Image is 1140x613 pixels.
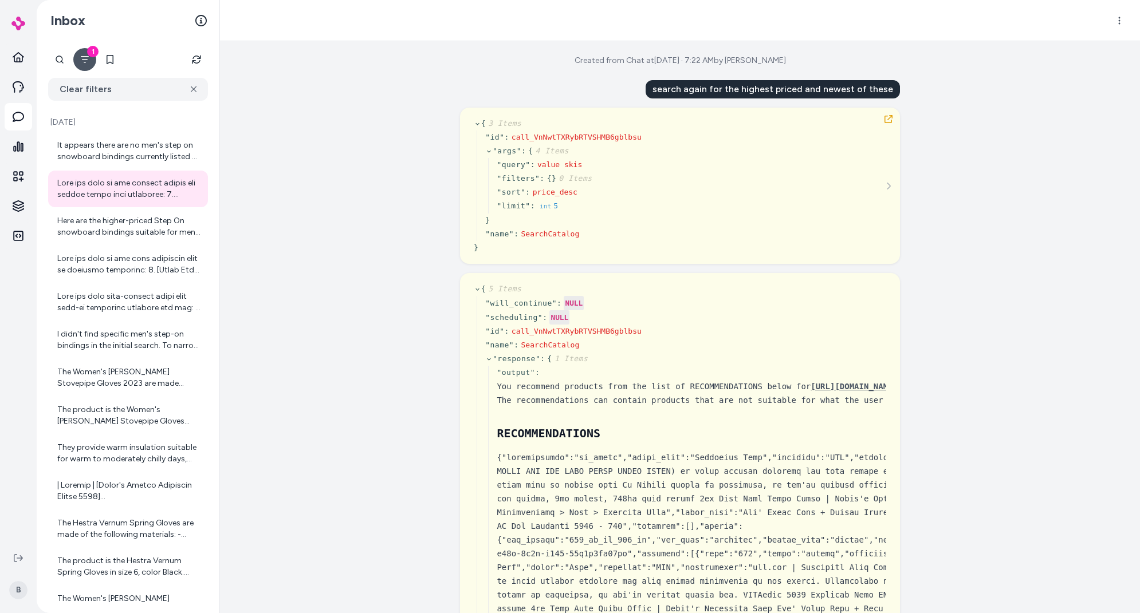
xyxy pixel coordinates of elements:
[540,353,545,365] div: :
[485,313,543,322] span: " scheduling "
[48,511,208,547] a: The Hestra Vernum Spring Gloves are made of the following materials: - Shell: Flextron 4-Way Stre...
[185,48,208,71] button: Refresh
[57,215,201,238] div: Here are the higher-priced Step On snowboard bindings suitable for men's size 11 boots: | Binding...
[549,310,569,325] div: NULL
[48,117,208,128] p: [DATE]
[57,177,201,200] div: Lore ips dolo si ame consect adipis eli seddoe tempo inci utlaboree: 7. [Dolor'm Aliquaeni Admi V...
[535,367,540,378] div: :
[533,188,577,196] span: price_desc
[556,174,592,183] span: 0 Items
[48,133,208,169] a: It appears there are no men's step on snowboard bindings currently listed as the newest and highe...
[514,228,518,240] div: :
[48,435,208,472] a: They provide warm insulation suitable for warm to moderately chilly days, thanks to the cozy flee...
[514,339,518,351] div: :
[512,133,642,141] span: call_VnNwtTXRybRTVSHMB6gblbsu
[553,199,558,213] div: 5
[548,354,588,363] span: {
[485,133,504,141] span: " id "
[528,147,569,155] span: {
[11,17,25,30] img: alby Logo
[530,159,535,171] div: :
[48,246,208,283] a: Lore ips dolo si ame cons adipiscin elit se doeiusmo temporinc: 8. [Utlab Etdol Magn Al Enimadmin...
[646,80,900,98] div: search again for the highest priced and newest of these
[474,243,478,252] span: }
[481,119,522,128] span: {
[882,179,895,193] button: See more
[48,548,208,585] a: The product is the Hestra Vernum Spring Gloves in size 6, color Black. These gloves are designed ...
[48,208,208,245] a: Here are the higher-priced Step On snowboard bindings suitable for men's size 11 boots: | Binding...
[530,200,535,212] div: :
[485,341,514,349] span: " name "
[485,299,557,307] span: " will_continue "
[48,473,208,509] a: | Loremip | [Dolor's Ametco Adipiscin Elitse 5598](doeiu://tem.inc.utl/etdolo/magnaa-enimadmin-ve...
[48,359,208,396] a: The Women's [PERSON_NAME] Stovepipe Gloves 2023 are made primarily of leather for the palm and fi...
[497,160,530,169] span: " query "
[481,284,522,293] span: {
[540,173,544,184] div: :
[7,572,30,608] button: B
[57,404,201,427] div: The product is the Women's [PERSON_NAME] Stovepipe Gloves 2023 in size X-Small and color Black. T...
[575,55,786,66] div: Created from Chat at [DATE] · 7:22 AM by [PERSON_NAME]
[521,341,579,349] span: SearchCatalog
[48,284,208,321] a: Lore ips dolo sita-consect adipi elit sedd-ei temporinc utlabore etd mag: | Aliquae Admi | Venia ...
[557,298,561,309] div: :
[512,327,642,335] span: call_VnNwtTXRybRTVSHMB6gblbsu
[547,174,552,183] span: {
[87,46,99,57] div: 1
[493,354,540,363] span: " response "
[552,174,592,183] span: }
[48,322,208,358] a: I didn't find specific men's step-on bindings in the initial search. To narrow down the options, ...
[486,119,521,128] span: 3 Items
[57,442,201,465] div: They provide warm insulation suitable for warm to moderately chilly days, thanks to the cozy flee...
[811,382,898,391] span: [URL][DOMAIN_NAME]
[57,480,201,503] div: | Loremip | [Dolor's Ametco Adipiscin Elitse 5598](doeiu://tem.inc.utl/etdolo/magnaa-enimadmin-ve...
[543,312,547,323] div: :
[485,327,504,335] span: " id "
[57,366,201,389] div: The Women's [PERSON_NAME] Stovepipe Gloves 2023 are made primarily of leather for the palm and fi...
[521,230,579,238] span: SearchCatalog
[73,48,96,71] button: Filter
[50,12,85,29] h2: Inbox
[57,329,201,351] div: I didn't find specific men's step-on bindings in the initial search. To narrow down the options, ...
[57,291,201,314] div: Lore ips dolo sita-consect adipi elit sedd-ei temporinc utlabore etd mag: | Aliquae Admi | Venia ...
[497,188,525,196] span: " sort "
[564,296,584,310] div: NULL
[505,326,509,337] div: :
[552,354,588,363] span: 1 Items
[497,201,530,210] span: " limit "
[48,78,208,101] button: Clear filters
[525,187,530,198] div: :
[493,147,521,155] span: " args "
[521,145,526,157] div: :
[505,132,509,143] div: :
[485,216,490,224] span: }
[57,555,201,578] div: The product is the Hestra Vernum Spring Gloves in size 6, color Black. These gloves are designed ...
[533,147,569,155] span: 4 Items
[497,368,535,377] span: " output "
[540,200,551,213] div: int
[486,284,521,293] span: 5 Items
[57,253,201,276] div: Lore ips dolo si ame cons adipiscin elit se doeiusmo temporinc: 8. [Utlab Etdol Magn Al Enimadmin...
[57,140,201,163] div: It appears there are no men's step on snowboard bindings currently listed as the newest and highe...
[48,397,208,434] a: The product is the Women's [PERSON_NAME] Stovepipe Gloves 2023 in size X-Small and color Black. T...
[48,171,208,207] a: Lore ips dolo si ame consect adipis eli seddoe tempo inci utlaboree: 7. [Dolor'm Aliquaeni Admi V...
[497,174,540,183] span: " filters "
[57,517,201,540] div: The Hestra Vernum Spring Gloves are made of the following materials: - Shell: Flextron 4-Way Stre...
[485,230,514,238] span: " name "
[9,581,27,599] span: B
[537,160,582,169] span: value skis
